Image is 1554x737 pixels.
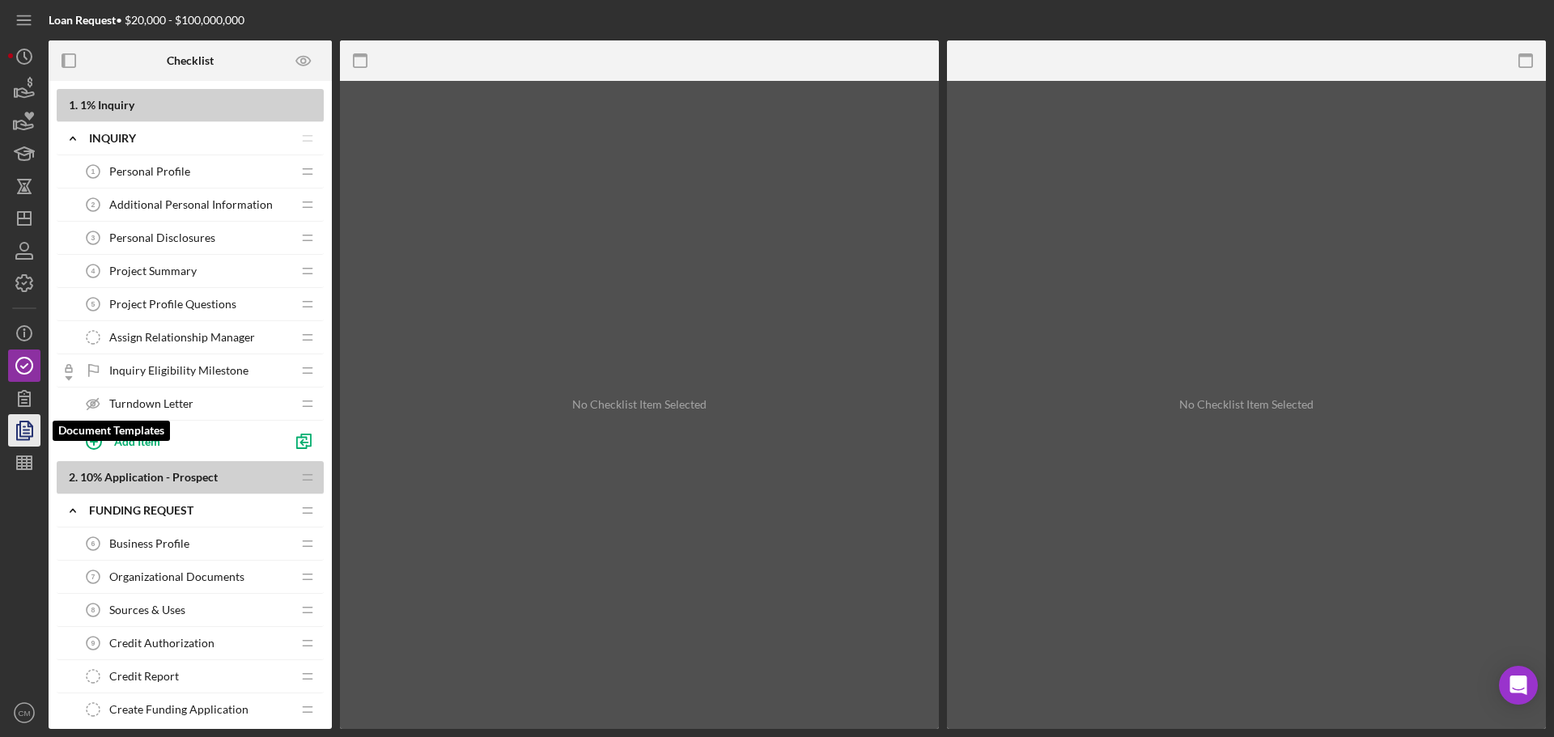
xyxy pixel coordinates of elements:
span: Sources & Uses [109,604,185,616]
span: Inquiry Eligibility Milestone [109,364,248,377]
tspan: 9 [91,639,96,647]
div: Open Intercom Messenger [1499,666,1538,705]
span: Business Profile [109,537,189,550]
span: Project Profile Questions [109,298,236,311]
button: Preview as [286,43,322,79]
tspan: 4 [91,267,96,275]
span: Assign Relationship Manager [109,331,255,344]
span: 1% Inquiry [80,98,134,112]
tspan: 5 [91,300,96,308]
tspan: 3 [91,234,96,242]
div: • $20,000 - $100,000,000 [49,14,244,27]
div: Funding Request [89,504,291,517]
div: No Checklist Item Selected [572,398,707,411]
span: Create Funding Application [109,703,248,716]
tspan: 7 [91,573,96,581]
span: Personal Disclosures [109,231,215,244]
tspan: 2 [91,201,96,209]
tspan: 6 [91,540,96,548]
button: CM [8,697,40,729]
span: Credit Authorization [109,637,214,650]
tspan: 1 [91,167,96,176]
span: 2 . [69,470,78,484]
b: Loan Request [49,13,116,27]
div: Inquiry [89,132,291,145]
button: Add Item [73,425,283,457]
div: Add Item [114,426,160,456]
span: Project Summary [109,265,197,277]
tspan: 8 [91,606,96,614]
text: CM [19,709,31,718]
span: Turndown Letter [109,397,193,410]
span: Personal Profile [109,165,190,178]
span: Credit Report [109,670,179,683]
b: Checklist [167,54,214,67]
span: Additional Personal Information [109,198,273,211]
span: Organizational Documents [109,570,244,583]
span: 1 . [69,98,78,112]
span: 10% Application - Prospect [80,470,218,484]
div: No Checklist Item Selected [1179,398,1314,411]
